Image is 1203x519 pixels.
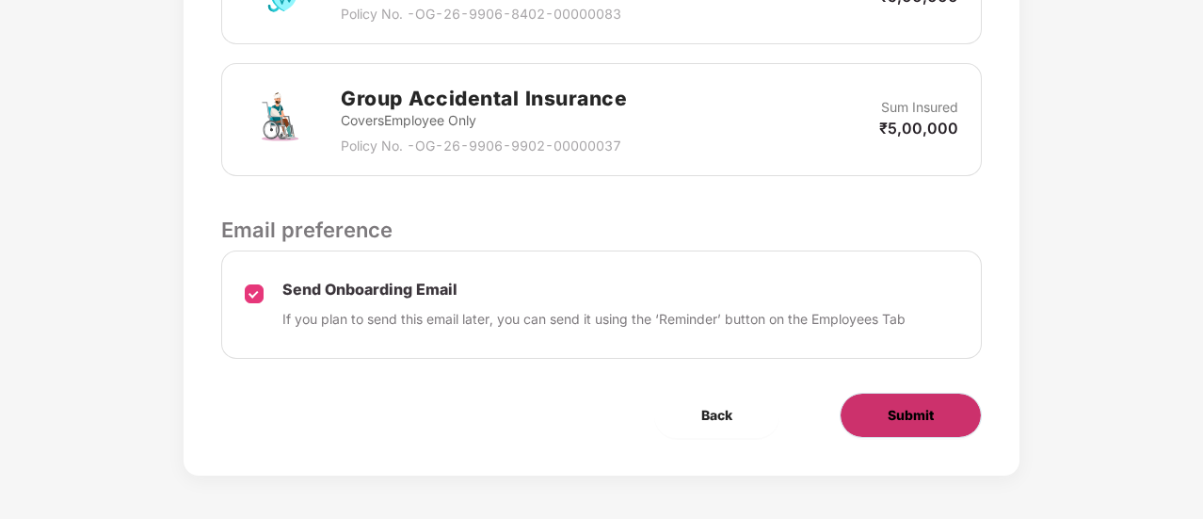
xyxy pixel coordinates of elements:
span: Back [701,405,732,426]
p: Policy No. - OG-26-9906-8402-00000083 [341,4,621,24]
p: If you plan to send this email later, you can send it using the ‘Reminder’ button on the Employee... [282,309,906,330]
p: ₹5,00,000 [879,118,958,138]
button: Submit [840,393,982,438]
p: Policy No. - OG-26-9906-9902-00000037 [341,136,627,156]
p: Send Onboarding Email [282,280,906,300]
p: Covers Employee Only [341,110,627,131]
p: Email preference [221,214,982,246]
h2: Group Accidental Insurance [341,83,627,114]
p: Sum Insured [881,97,958,118]
span: Submit [888,405,934,426]
img: svg+xml;base64,PHN2ZyB4bWxucz0iaHR0cDovL3d3dy53My5vcmcvMjAwMC9zdmciIHdpZHRoPSI3MiIgaGVpZ2h0PSI3Mi... [245,86,313,154]
button: Back [654,393,779,438]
